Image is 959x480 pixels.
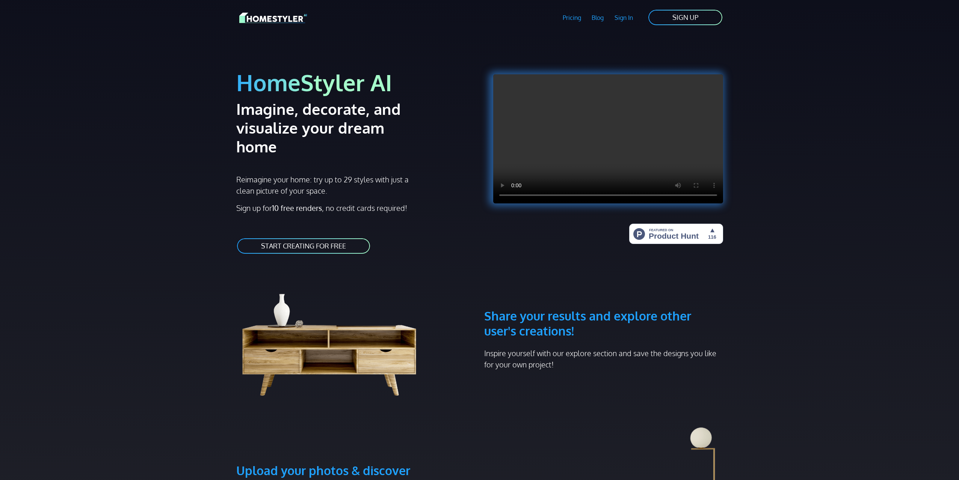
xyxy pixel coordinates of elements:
img: HomeStyler AI - Interior Design Made Easy: One Click to Your Dream Home | Product Hunt [629,224,723,244]
strong: 10 free renders [272,203,322,213]
h1: HomeStyler AI [236,68,475,96]
h3: Share your results and explore other user's creations! [484,272,723,339]
a: START CREATING FOR FREE [236,238,371,254]
p: Sign up for , no credit cards required! [236,202,475,214]
img: HomeStyler AI logo [239,11,307,24]
a: Blog [586,9,609,26]
h2: Imagine, decorate, and visualize your dream home [236,99,427,156]
p: Inspire yourself with our explore section and save the designs you like for your own project! [484,348,723,370]
a: Pricing [557,9,586,26]
a: Sign In [609,9,639,26]
img: living room cabinet [236,272,434,400]
a: SIGN UP [648,9,723,26]
p: Reimagine your home: try up to 29 styles with just a clean picture of your space. [236,174,415,196]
